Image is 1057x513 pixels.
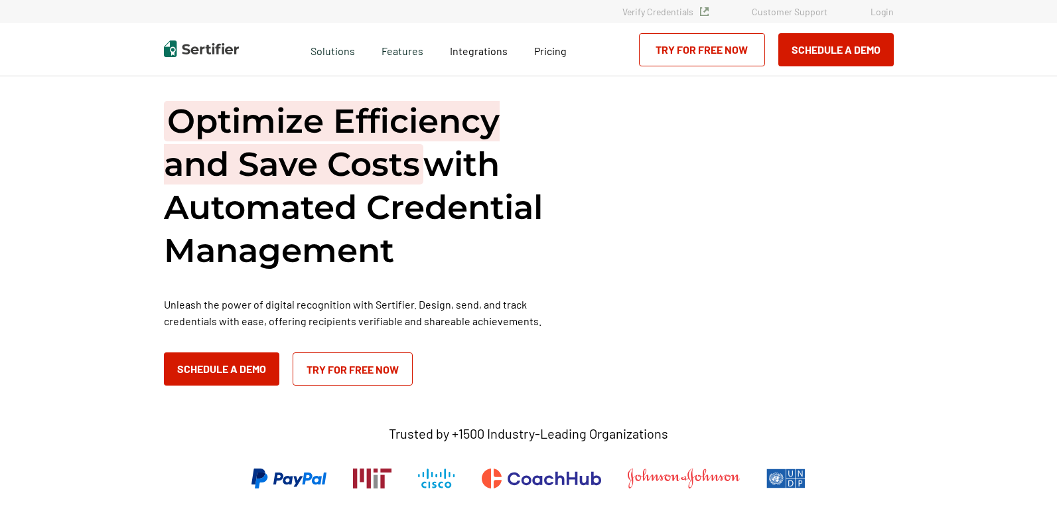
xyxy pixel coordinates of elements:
a: Try for Free Now [639,33,765,66]
span: Solutions [311,41,355,58]
span: Integrations [450,44,508,57]
p: Trusted by +1500 Industry-Leading Organizations [389,425,668,442]
h1: with Automated Credential Management [164,100,562,272]
a: Integrations [450,41,508,58]
img: Massachusetts Institute of Technology [353,469,391,488]
p: Unleash the power of digital recognition with Sertifier. Design, send, and track credentials with... [164,296,562,329]
span: Optimize Efficiency and Save Costs [164,101,500,184]
a: Verify Credentials [622,6,709,17]
span: Pricing [534,44,567,57]
img: Johnson & Johnson [628,469,739,488]
img: PayPal [251,469,326,488]
img: Verified [700,7,709,16]
a: Pricing [534,41,567,58]
a: Customer Support [752,6,827,17]
span: Features [382,41,423,58]
img: UNDP [766,469,806,488]
a: Try for Free Now [293,352,413,386]
img: CoachHub [482,469,601,488]
img: Cisco [418,469,455,488]
a: Login [871,6,894,17]
img: Sertifier | Digital Credentialing Platform [164,40,239,57]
